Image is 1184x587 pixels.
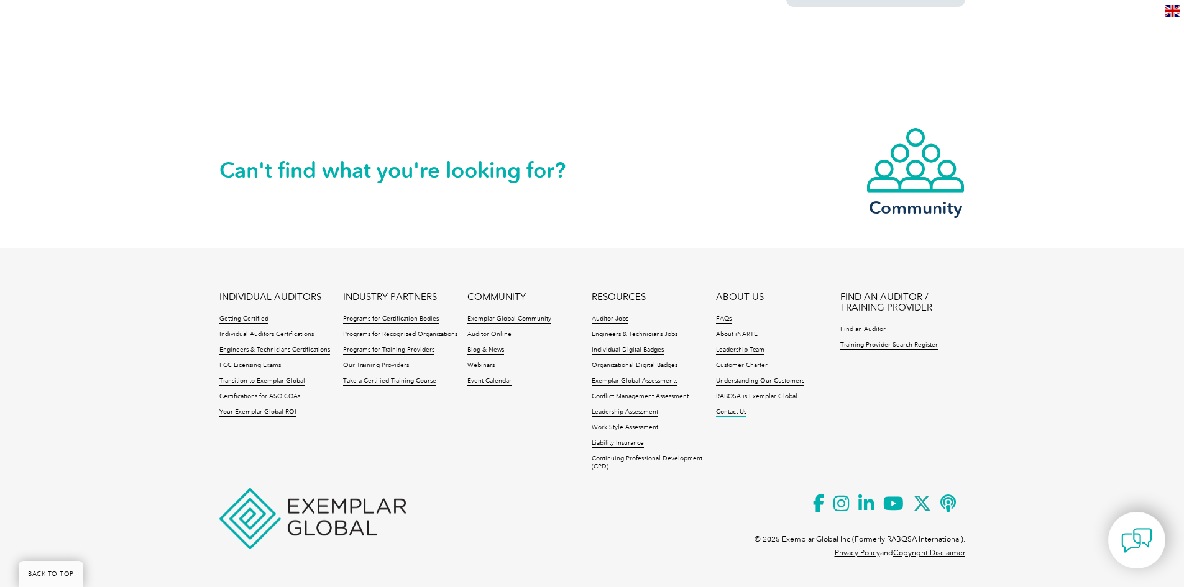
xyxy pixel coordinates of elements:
[219,292,321,303] a: INDIVIDUAL AUDITORS
[219,408,296,417] a: Your Exemplar Global ROI
[592,346,664,355] a: Individual Digital Badges
[592,362,677,370] a: Organizational Digital Badges
[343,292,437,303] a: INDUSTRY PARTNERS
[866,200,965,216] h3: Community
[219,362,281,370] a: FCC Licensing Exams
[343,362,409,370] a: Our Training Providers
[592,408,658,417] a: Leadership Assessment
[219,393,300,401] a: Certifications for ASQ CQAs
[716,292,764,303] a: ABOUT US
[592,455,716,471] a: Continuing Professional Development (CPD)
[716,408,746,417] a: Contact Us
[1165,5,1180,17] img: en
[592,439,644,448] a: Liability Insurance
[716,315,732,324] a: FAQs
[835,548,880,557] a: Privacy Policy
[755,532,965,546] p: © 2025 Exemplar Global Inc (Formerly RABQSA International).
[592,377,677,386] a: Exemplar Global Assessments
[592,424,658,432] a: Work Style Assessment
[467,362,495,370] a: Webinars
[19,561,83,587] a: BACK TO TOP
[219,346,330,355] a: Engineers & Technicians Certifications
[840,341,938,350] a: Training Provider Search Register
[467,292,526,303] a: COMMUNITY
[592,292,646,303] a: RESOURCES
[835,546,965,560] p: and
[467,315,551,324] a: Exemplar Global Community
[866,127,965,216] a: Community
[343,330,457,339] a: Programs for Recognized Organizations
[716,377,804,386] a: Understanding Our Customers
[592,330,677,339] a: Engineers & Technicians Jobs
[219,488,406,549] img: Exemplar Global
[716,330,758,339] a: About iNARTE
[716,346,764,355] a: Leadership Team
[716,362,768,370] a: Customer Charter
[840,325,886,334] a: Find an Auditor
[592,315,628,324] a: Auditor Jobs
[343,346,434,355] a: Programs for Training Providers
[219,377,305,386] a: Transition to Exemplar Global
[467,346,504,355] a: Blog & News
[716,393,797,401] a: RABQSA is Exemplar Global
[893,548,965,557] a: Copyright Disclaimer
[866,127,965,194] img: icon-community.webp
[592,393,689,401] a: Conflict Management Assessment
[219,315,268,324] a: Getting Certified
[840,292,965,313] a: FIND AN AUDITOR / TRAINING PROVIDER
[1121,525,1152,556] img: contact-chat.png
[467,330,512,339] a: Auditor Online
[343,377,436,386] a: Take a Certified Training Course
[219,330,314,339] a: Individual Auditors Certifications
[219,160,592,180] h2: Can't find what you're looking for?
[343,315,439,324] a: Programs for Certification Bodies
[467,377,512,386] a: Event Calendar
